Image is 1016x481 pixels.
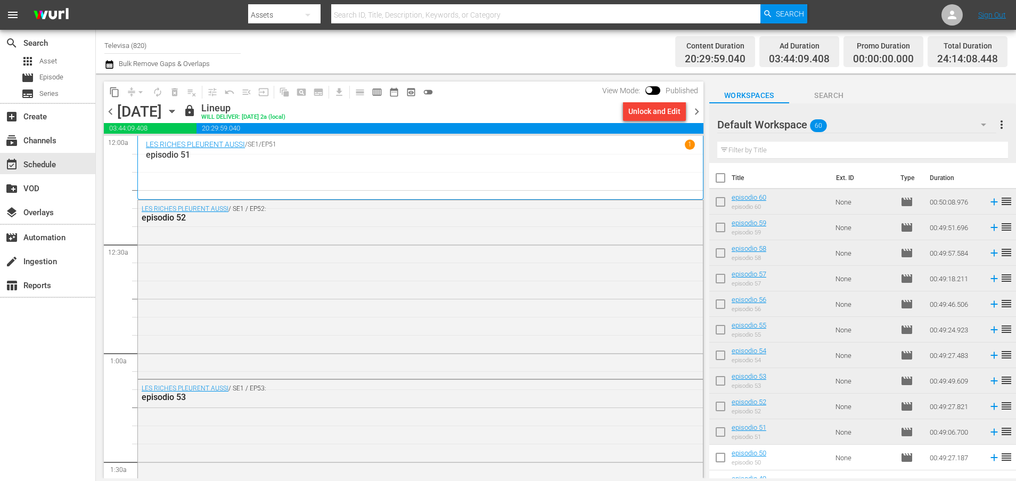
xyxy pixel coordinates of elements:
svg: Add to Schedule [988,247,1000,259]
svg: Add to Schedule [988,273,1000,284]
span: 24 hours Lineup View is OFF [420,84,437,101]
div: episodio 58 [732,255,766,262]
div: WILL DELIVER: [DATE] 2a (local) [201,114,285,121]
td: None [831,419,896,445]
span: 00:00:00.000 [853,53,914,66]
img: ans4CAIJ8jUAAAAAAAAAAAAAAAAAAAAAAAAgQb4GAAAAAAAAAAAAAAAAAAAAAAAAJMjXAAAAAAAAAAAAAAAAAAAAAAAAgAT5G... [26,3,77,28]
th: Ext. ID [830,163,894,193]
span: Customize Events [200,81,221,102]
a: episodio 53 [732,372,766,380]
div: episodio 50 [732,459,766,466]
div: episodio 52 [142,213,641,223]
span: Episode [21,71,34,84]
span: Series [21,87,34,100]
div: episodio 59 [732,229,766,236]
td: 00:49:27.821 [925,394,984,419]
span: Workspaces [709,89,789,102]
span: Month Calendar View [386,84,403,101]
span: Overlays [5,206,18,219]
span: View Mode: [597,86,645,95]
div: episodio 53 [142,392,641,402]
div: Total Duration [937,38,998,53]
span: calendar_view_week_outlined [372,87,382,97]
td: 00:49:51.696 [925,215,984,240]
span: reorder [1000,348,1013,361]
a: episodio 50 [732,449,766,457]
svg: Add to Schedule [988,452,1000,463]
svg: Add to Schedule [988,401,1000,412]
span: Asset [21,55,34,68]
span: Copy Lineup [106,84,123,101]
span: Episode [900,374,913,387]
svg: Add to Schedule [988,222,1000,233]
td: None [831,343,896,368]
span: Automation [5,231,18,244]
button: Search [760,4,807,23]
svg: Add to Schedule [988,196,1000,208]
a: LES RICHES PLEURENT AUSSI [142,385,228,392]
span: Bulk Remove Gaps & Overlaps [117,60,210,68]
span: chevron_right [690,105,703,118]
span: Episode [900,298,913,311]
span: reorder [1000,323,1013,336]
a: Sign Out [978,11,1006,19]
span: Create [5,110,18,123]
td: None [831,215,896,240]
a: episodio 54 [732,347,766,355]
span: Refresh All Search Blocks [272,81,293,102]
div: episodio 54 [732,357,766,364]
div: episodio 55 [732,331,766,338]
span: reorder [1000,400,1013,412]
td: None [831,445,896,470]
span: Schedule [5,158,18,171]
span: lock [183,104,196,117]
div: / SE1 / EP53: [142,385,641,402]
span: Episode [900,247,913,259]
a: episodio 52 [732,398,766,406]
div: Unlock and Edit [628,102,681,121]
div: Content Duration [685,38,745,53]
td: None [831,240,896,266]
td: None [831,394,896,419]
span: 60 [810,115,827,137]
span: date_range_outlined [389,87,399,97]
div: [DATE] [117,103,162,120]
span: content_copy [109,87,120,97]
span: Ingestion [5,255,18,268]
span: Select an event to delete [166,84,183,101]
span: preview_outlined [406,87,416,97]
td: 00:49:27.187 [925,445,984,470]
span: reorder [1000,374,1013,387]
td: 00:49:27.483 [925,343,984,368]
span: Episode [900,323,913,336]
span: 03:44:09.408 [769,53,830,66]
span: Episode [900,272,913,285]
td: None [831,189,896,215]
span: Episode [900,426,913,438]
span: Series [39,88,59,99]
a: episodio 59 [732,219,766,227]
div: episodio 51 [732,434,766,441]
div: episodio 56 [732,306,766,313]
div: / SE1 / EP52: [142,205,641,223]
p: / [245,141,248,148]
span: reorder [1000,246,1013,259]
td: 00:49:49.609 [925,368,984,394]
svg: Add to Schedule [988,426,1000,438]
span: reorder [1000,425,1013,438]
span: menu [6,9,19,21]
div: episodio 57 [732,280,766,287]
span: reorder [1000,272,1013,284]
div: episodio 60 [732,203,766,210]
a: episodio 58 [732,244,766,252]
span: View Backup [403,84,420,101]
svg: Add to Schedule [988,349,1000,361]
td: 00:49:57.584 [925,240,984,266]
th: Title [732,163,830,193]
span: Asset [39,56,57,67]
p: 1 [688,141,692,148]
div: Promo Duration [853,38,914,53]
td: 00:49:46.506 [925,291,984,317]
span: Episode [900,400,913,413]
span: Toggle to switch from Published to Draft view. [645,86,653,94]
